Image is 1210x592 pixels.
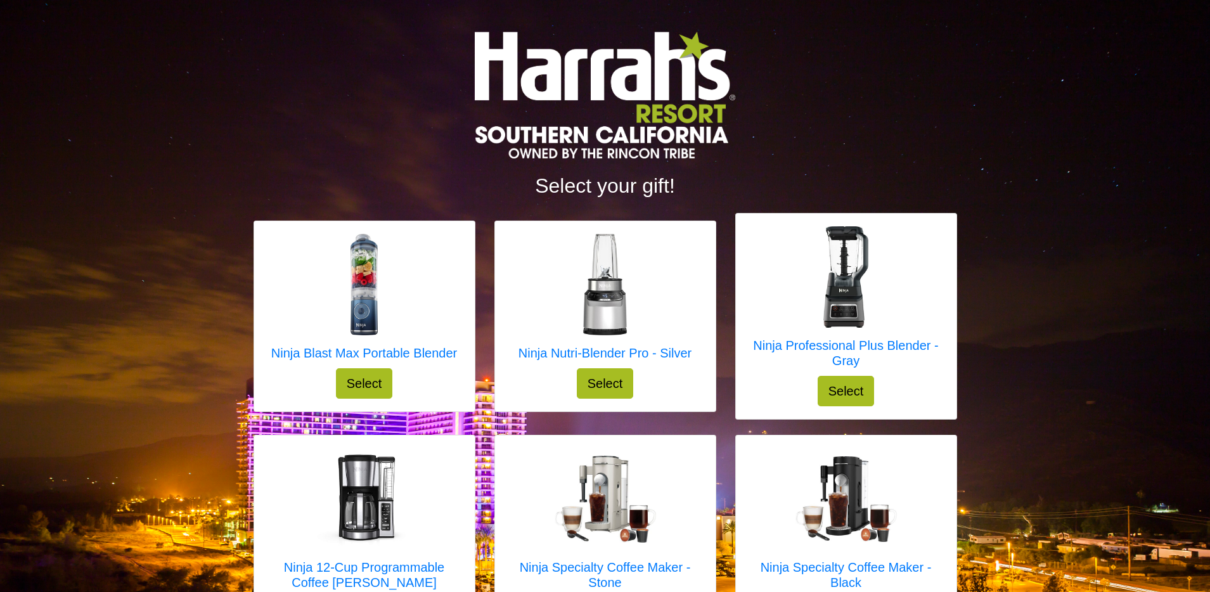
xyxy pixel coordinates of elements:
[336,368,393,399] button: Select
[271,234,457,368] a: Ninja Blast Max Portable Blender Ninja Blast Max Portable Blender
[818,376,875,406] button: Select
[555,456,656,542] img: Ninja Specialty Coffee Maker - Stone
[475,32,735,158] img: Logo
[254,174,957,198] h2: Select your gift!
[518,234,692,368] a: Ninja Nutri-Blender Pro - Silver Ninja Nutri-Blender Pro - Silver
[577,368,634,399] button: Select
[749,226,944,376] a: Ninja Professional Plus Blender - Gray Ninja Professional Plus Blender - Gray
[313,234,415,335] img: Ninja Blast Max Portable Blender
[314,448,415,550] img: Ninja 12-Cup Programmable Coffee Brewer
[508,560,703,590] h5: Ninja Specialty Coffee Maker - Stone
[267,560,462,590] h5: Ninja 12-Cup Programmable Coffee [PERSON_NAME]
[554,234,655,335] img: Ninja Nutri-Blender Pro - Silver
[749,560,944,590] h5: Ninja Specialty Coffee Maker - Black
[795,226,897,328] img: Ninja Professional Plus Blender - Gray
[271,345,457,361] h5: Ninja Blast Max Portable Blender
[749,338,944,368] h5: Ninja Professional Plus Blender - Gray
[518,345,692,361] h5: Ninja Nutri-Blender Pro - Silver
[795,456,897,543] img: Ninja Specialty Coffee Maker - Black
